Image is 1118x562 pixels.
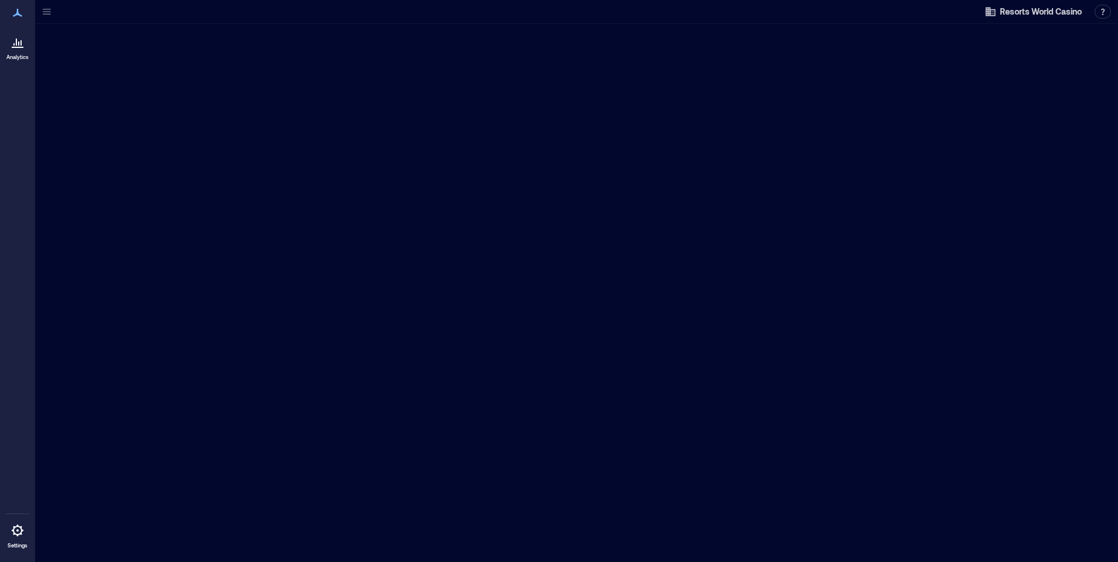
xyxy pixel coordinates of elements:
[1000,6,1082,18] span: Resorts World Casino
[3,28,32,64] a: Analytics
[6,54,29,61] p: Analytics
[8,542,27,549] p: Settings
[4,516,32,553] a: Settings
[981,2,1085,21] button: Resorts World Casino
